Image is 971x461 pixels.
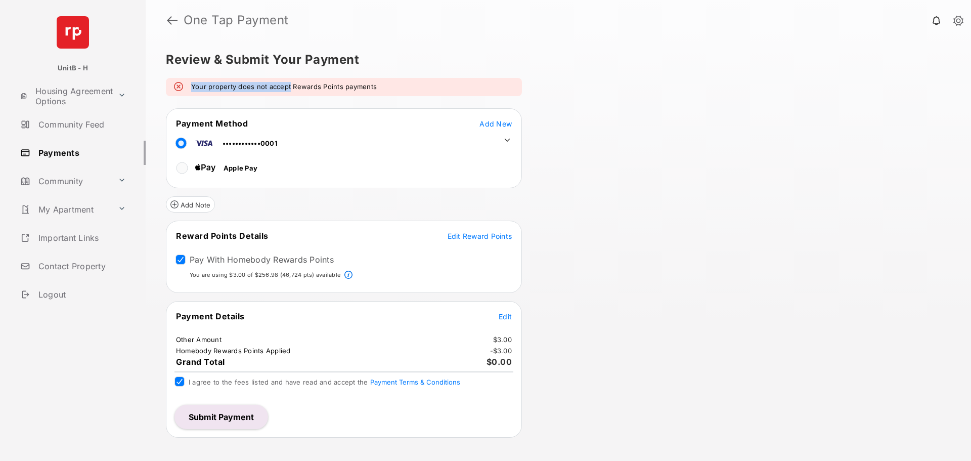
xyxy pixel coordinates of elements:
button: Edit [499,311,512,321]
span: ••••••••••••0001 [223,139,278,147]
a: Contact Property [16,254,146,278]
span: Payment Method [176,118,248,129]
button: I agree to the fees listed and have read and accept the [370,378,460,386]
button: Add New [479,118,512,129]
h5: Review & Submit Your Payment [166,54,943,66]
img: svg+xml;base64,PHN2ZyB4bWxucz0iaHR0cDovL3d3dy53My5vcmcvMjAwMC9zdmciIHdpZHRoPSI2NCIgaGVpZ2h0PSI2NC... [57,16,89,49]
span: $0.00 [487,357,512,367]
span: Add New [479,119,512,128]
a: Community [16,169,114,193]
a: Logout [16,282,146,307]
span: Apple Pay [224,164,257,172]
td: Other Amount [175,335,222,344]
button: Add Note [166,196,215,213]
p: You are using $3.00 of $256.98 (46,724 pts) available [190,271,340,279]
em: Your property does not accept Rewards Points payments [191,82,377,92]
label: Pay With Homebody Rewards Points [190,255,334,265]
a: Housing Agreement Options [16,84,114,108]
span: Grand Total [176,357,225,367]
a: My Apartment [16,197,114,222]
strong: One Tap Payment [184,14,289,26]
td: - $3.00 [490,346,513,355]
a: Important Links [16,226,130,250]
span: Edit Reward Points [448,232,512,240]
button: Submit Payment [174,405,268,429]
span: I agree to the fees listed and have read and accept the [189,378,460,386]
a: Payments [16,141,146,165]
button: Edit Reward Points [448,231,512,241]
td: Homebody Rewards Points Applied [175,346,291,355]
p: UnitB - H [58,63,88,73]
span: Edit [499,312,512,321]
span: Reward Points Details [176,231,269,241]
span: Payment Details [176,311,245,321]
td: $3.00 [493,335,512,344]
a: Community Feed [16,112,146,137]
